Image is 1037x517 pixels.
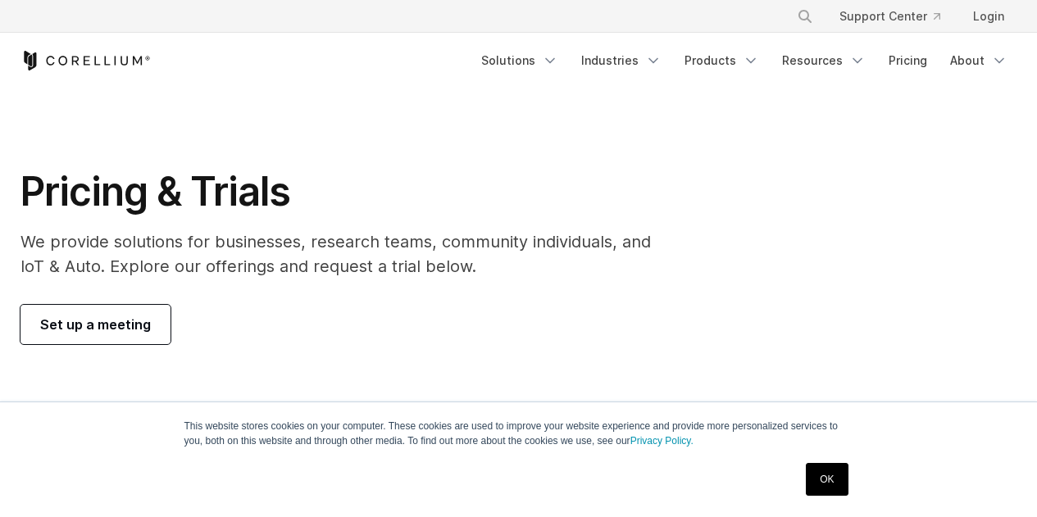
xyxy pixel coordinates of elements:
[772,46,876,75] a: Resources
[184,419,853,448] p: This website stores cookies on your computer. These cookies are used to improve your website expe...
[806,463,848,496] a: OK
[571,46,671,75] a: Industries
[40,315,151,334] span: Set up a meeting
[630,435,694,447] a: Privacy Policy.
[940,46,1017,75] a: About
[777,2,1017,31] div: Navigation Menu
[20,167,674,216] h1: Pricing & Trials
[960,2,1017,31] a: Login
[675,46,769,75] a: Products
[20,51,151,70] a: Corellium Home
[826,2,953,31] a: Support Center
[471,46,1017,75] div: Navigation Menu
[20,305,171,344] a: Set up a meeting
[20,229,674,279] p: We provide solutions for businesses, research teams, community individuals, and IoT & Auto. Explo...
[790,2,820,31] button: Search
[879,46,937,75] a: Pricing
[471,46,568,75] a: Solutions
